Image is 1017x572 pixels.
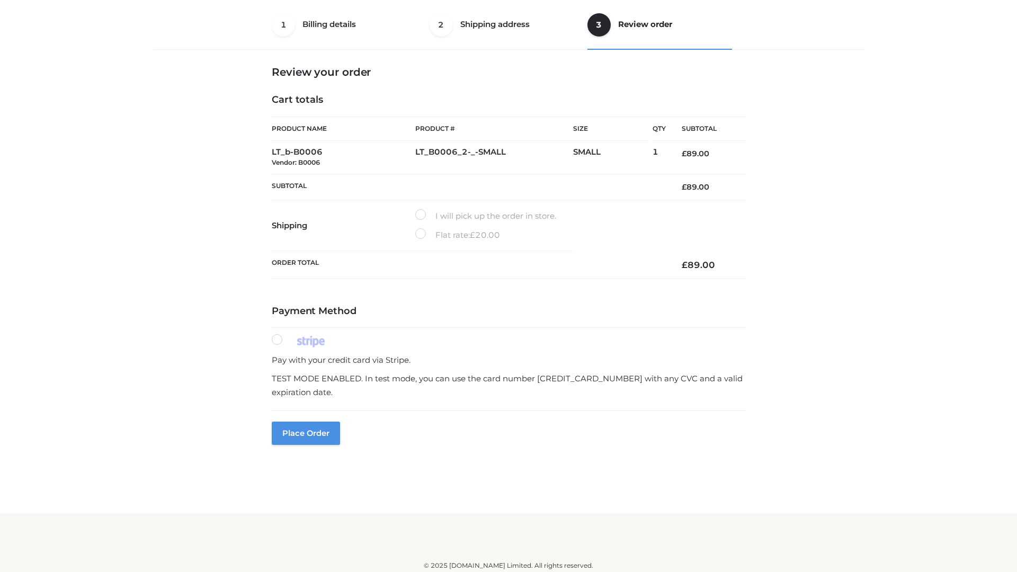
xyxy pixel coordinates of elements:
th: Order Total [272,251,666,279]
label: Flat rate: [415,228,500,242]
th: Subtotal [272,174,666,200]
th: Qty [653,117,666,141]
h4: Cart totals [272,94,745,106]
th: Shipping [272,200,415,251]
h4: Payment Method [272,306,745,317]
button: Place order [272,422,340,445]
span: £ [470,230,475,240]
bdi: 89.00 [682,149,709,158]
th: Product Name [272,117,415,141]
span: £ [682,260,688,270]
bdi: 20.00 [470,230,500,240]
td: LT_B0006_2-_-SMALL [415,141,573,174]
bdi: 89.00 [682,260,715,270]
span: £ [682,149,686,158]
td: 1 [653,141,666,174]
p: Pay with your credit card via Stripe. [272,353,745,367]
small: Vendor: B0006 [272,158,320,166]
th: Product # [415,117,573,141]
th: Subtotal [666,117,745,141]
div: © 2025 [DOMAIN_NAME] Limited. All rights reserved. [157,560,860,571]
td: LT_b-B0006 [272,141,415,174]
th: Size [573,117,647,141]
td: SMALL [573,141,653,174]
bdi: 89.00 [682,182,709,192]
label: I will pick up the order in store. [415,209,556,223]
span: £ [682,182,686,192]
p: TEST MODE ENABLED. In test mode, you can use the card number [CREDIT_CARD_NUMBER] with any CVC an... [272,372,745,399]
h3: Review your order [272,66,745,78]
